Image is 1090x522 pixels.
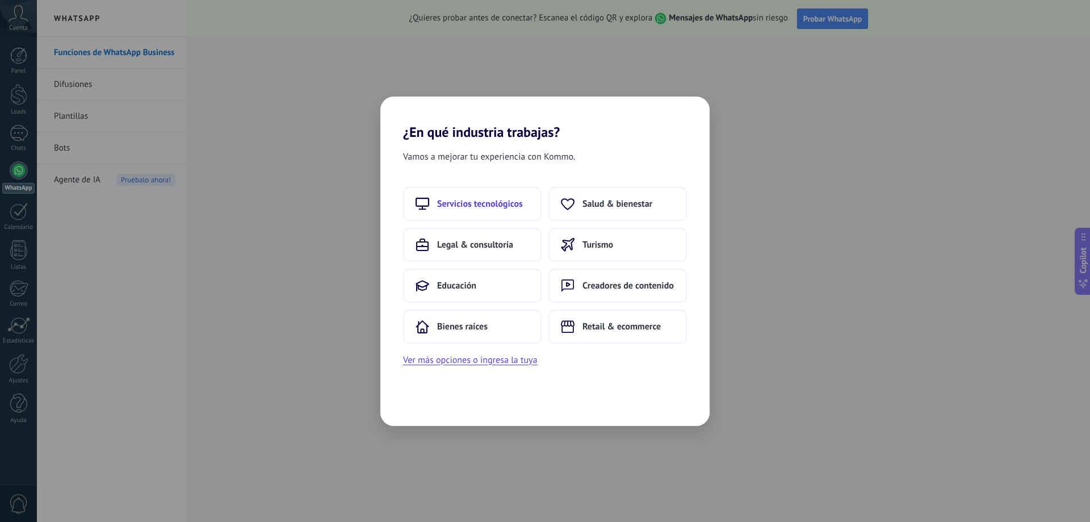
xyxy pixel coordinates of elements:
[437,198,523,210] span: Servicios tecnológicos
[403,269,542,303] button: Educación
[403,310,542,344] button: Bienes raíces
[582,280,674,291] span: Creadores de contenido
[437,280,476,291] span: Educación
[380,97,710,140] h2: ¿En qué industria trabajas?
[582,198,652,210] span: Salud & bienestar
[403,187,542,221] button: Servicios tecnológicos
[548,187,687,221] button: Salud & bienestar
[437,321,488,332] span: Bienes raíces
[403,149,575,164] span: Vamos a mejorar tu experiencia con Kommo.
[403,228,542,262] button: Legal & consultoría
[548,310,687,344] button: Retail & ecommerce
[437,239,513,250] span: Legal & consultoría
[582,321,661,332] span: Retail & ecommerce
[403,353,537,368] button: Ver más opciones o ingresa la tuya
[548,228,687,262] button: Turismo
[582,239,613,250] span: Turismo
[548,269,687,303] button: Creadores de contenido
